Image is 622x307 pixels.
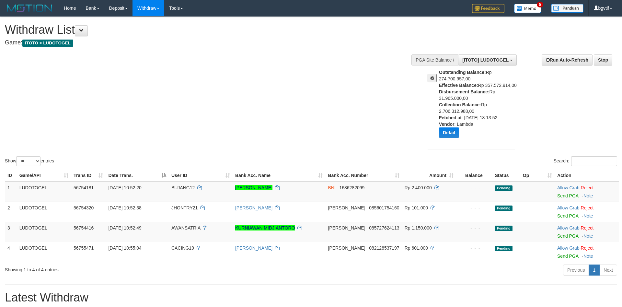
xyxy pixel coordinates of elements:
[551,4,583,13] img: panduan.png
[169,170,233,182] th: User ID: activate to sort column ascending
[74,205,94,210] span: 56754320
[5,23,408,36] h1: Withdraw List
[557,205,581,210] span: ·
[71,170,106,182] th: Trans ID: activate to sort column ascending
[5,3,54,13] img: MOTION_logo.png
[439,70,486,75] b: Outstanding Balance:
[557,225,581,230] span: ·
[583,193,593,198] a: Note
[405,245,428,251] span: Rp 601.000
[557,193,578,198] a: Send PGA
[402,170,456,182] th: Amount: activate to sort column ascending
[583,233,593,239] a: Note
[17,182,71,202] td: LUDOTOGEL
[514,4,541,13] img: Button%20Memo.svg
[5,264,254,273] div: Showing 1 to 4 of 4 entries
[495,185,513,191] span: Pending
[439,89,490,94] b: Disbursement Balance:
[171,245,194,251] span: CACING19
[571,156,617,166] input: Search:
[325,170,402,182] th: Bank Acc. Number: activate to sort column ascending
[108,205,141,210] span: [DATE] 10:52:38
[235,225,295,230] a: KURNIAWAN MIDJIANTORO
[108,225,141,230] span: [DATE] 10:52:49
[439,102,481,107] b: Collection Balance:
[106,170,168,182] th: Date Trans.: activate to sort column descending
[369,205,399,210] span: Copy 085601754160 to clipboard
[74,245,94,251] span: 56755471
[594,54,612,65] a: Stop
[439,122,454,127] b: Vendor
[589,265,600,276] a: 1
[557,185,579,190] a: Allow Grab
[405,205,428,210] span: Rp 101.000
[555,170,619,182] th: Action
[411,54,458,65] div: PGA Site Balance /
[328,225,365,230] span: [PERSON_NAME]
[328,185,335,190] span: BNI
[74,185,94,190] span: 56754181
[439,127,459,138] button: Detail
[542,54,593,65] a: Run Auto-Refresh
[581,205,593,210] a: Reject
[557,225,579,230] a: Allow Grab
[555,202,619,222] td: ·
[581,245,593,251] a: Reject
[16,156,40,166] select: Showentries
[235,205,272,210] a: [PERSON_NAME]
[5,170,17,182] th: ID
[17,242,71,262] td: LUDOTOGEL
[5,182,17,202] td: 1
[557,213,578,218] a: Send PGA
[369,245,399,251] span: Copy 082128537197 to clipboard
[17,222,71,242] td: LUDOTOGEL
[405,185,432,190] span: Rp 2.400.000
[583,254,593,259] a: Note
[439,83,478,88] b: Effective Balance:
[17,170,71,182] th: Game/API: activate to sort column ascending
[495,206,513,211] span: Pending
[328,245,365,251] span: [PERSON_NAME]
[555,242,619,262] td: ·
[5,222,17,242] td: 3
[459,225,490,231] div: - - -
[557,185,581,190] span: ·
[557,254,578,259] a: Send PGA
[563,265,589,276] a: Previous
[235,245,272,251] a: [PERSON_NAME]
[5,40,408,46] h4: Game:
[472,4,504,13] img: Feedback.jpg
[369,225,399,230] span: Copy 085727624113 to clipboard
[495,246,513,251] span: Pending
[555,222,619,242] td: ·
[235,185,272,190] a: [PERSON_NAME]
[459,205,490,211] div: - - -
[459,245,490,251] div: - - -
[5,291,617,304] h1: Latest Withdraw
[557,205,579,210] a: Allow Grab
[328,205,365,210] span: [PERSON_NAME]
[439,115,462,120] b: Fetched at
[339,185,364,190] span: Copy 1686282099 to clipboard
[74,225,94,230] span: 56754416
[5,242,17,262] td: 4
[554,156,617,166] label: Search:
[581,225,593,230] a: Reject
[555,182,619,202] td: ·
[439,69,520,143] div: Rp 274.700.957,00 Rp 357.572.914,00 Rp 31.965.000,00 Rp 2.706.312.988,00 : [DATE] 18:13:52 : Lambda
[495,226,513,231] span: Pending
[581,185,593,190] a: Reject
[456,170,492,182] th: Balance
[5,156,54,166] label: Show entries
[17,202,71,222] td: LUDOTOGEL
[5,202,17,222] td: 2
[22,40,73,47] span: ITOTO > LUDOTOGEL
[520,170,555,182] th: Op: activate to sort column ascending
[557,245,579,251] a: Allow Grab
[557,245,581,251] span: ·
[462,57,509,63] span: [ITOTO] LUDOTOGEL
[108,185,141,190] span: [DATE] 10:52:20
[108,245,141,251] span: [DATE] 10:55:04
[599,265,617,276] a: Next
[458,54,517,65] button: [ITOTO] LUDOTOGEL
